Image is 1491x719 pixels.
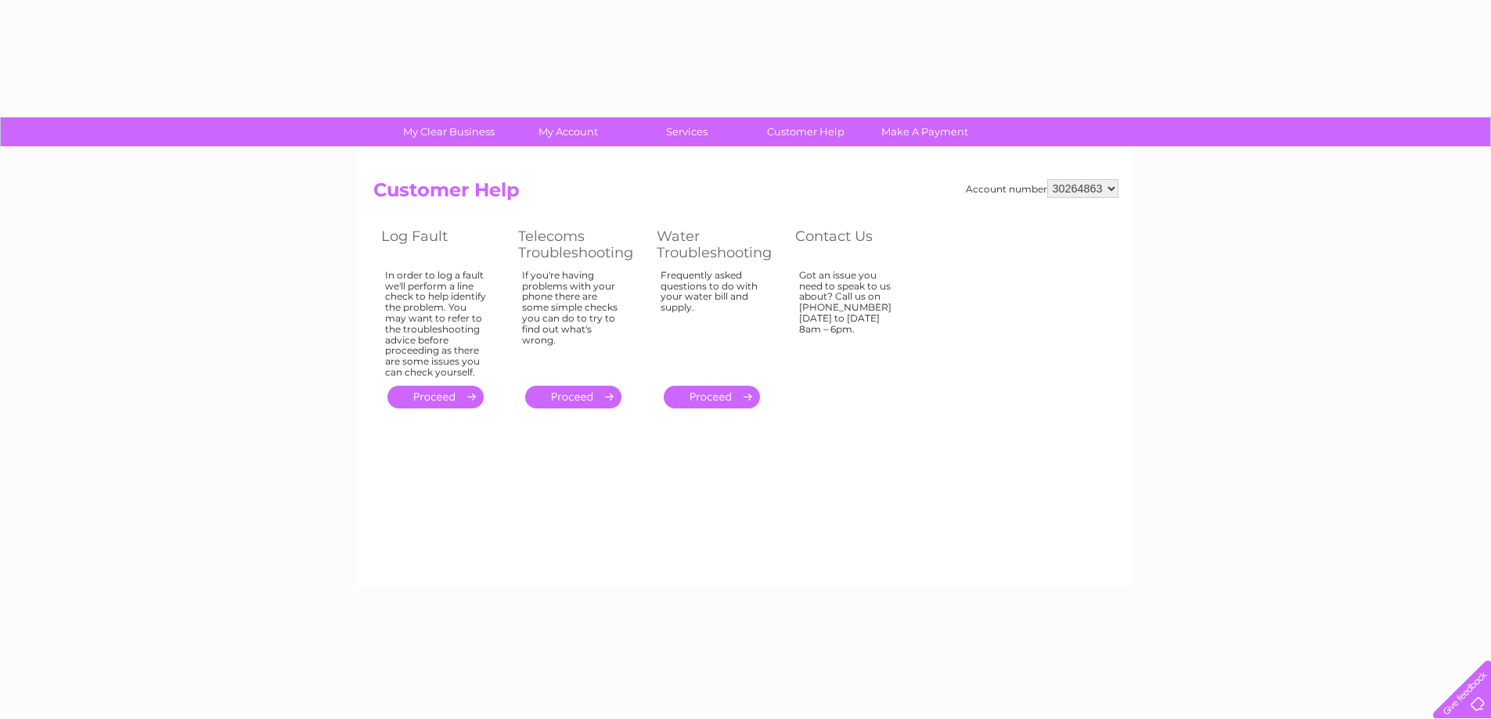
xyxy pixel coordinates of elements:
th: Contact Us [787,224,924,265]
th: Telecoms Troubleshooting [510,224,649,265]
div: Got an issue you need to speak to us about? Call us on [PHONE_NUMBER] [DATE] to [DATE] 8am – 6pm. [799,270,901,372]
div: Account number [966,179,1118,198]
a: My Clear Business [384,117,513,146]
h2: Customer Help [373,179,1118,209]
div: If you're having problems with your phone there are some simple checks you can do to try to find ... [522,270,625,372]
a: Make A Payment [860,117,989,146]
a: . [525,386,621,408]
a: Customer Help [741,117,870,146]
div: In order to log a fault we'll perform a line check to help identify the problem. You may want to ... [385,270,487,378]
a: . [664,386,760,408]
th: Water Troubleshooting [649,224,787,265]
th: Log Fault [373,224,510,265]
div: Frequently asked questions to do with your water bill and supply. [661,270,764,372]
a: Services [622,117,751,146]
a: My Account [503,117,632,146]
a: . [387,386,484,408]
